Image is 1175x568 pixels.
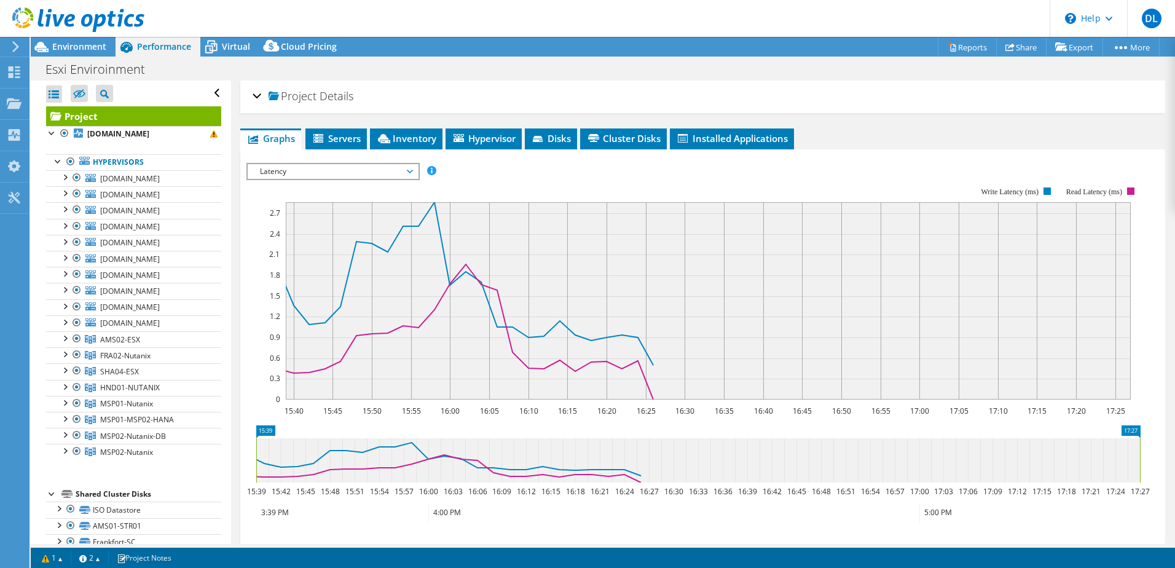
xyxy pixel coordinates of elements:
text: 16:12 [516,486,535,497]
text: 15:40 [284,406,303,416]
text: 16:51 [836,486,855,497]
span: Servers [312,132,361,144]
text: 16:40 [753,406,772,416]
text: 16:35 [714,406,733,416]
a: Share [996,37,1047,57]
div: Shared Cluster Disks [76,487,221,502]
span: Inventory [376,132,436,144]
text: 16:45 [787,486,806,497]
text: 16:57 [885,486,904,497]
text: 16:48 [811,486,830,497]
a: MSP02-Nutanix [46,444,221,460]
text: 16:55 [871,406,890,416]
text: 17:12 [1007,486,1026,497]
span: HND01-NUTANIX [100,382,160,393]
a: [DOMAIN_NAME] [46,283,221,299]
h1: Esxi Enviroinment [40,63,164,76]
a: Project [46,106,221,126]
span: FRA02-Nutanix [100,350,151,361]
a: ISO Datastore [46,502,221,518]
text: 17:03 [933,486,953,497]
text: 16:06 [468,486,487,497]
span: DL [1142,9,1161,28]
span: [DOMAIN_NAME] [100,318,160,328]
a: MSP02-Nutanix-DB [46,428,221,444]
text: 16:45 [792,406,811,416]
a: [DOMAIN_NAME] [46,219,221,235]
text: 16:15 [541,486,560,497]
text: 17:06 [958,486,977,497]
a: HND01-NUTANIX [46,380,221,396]
text: 17:21 [1081,486,1100,497]
span: [DOMAIN_NAME] [100,270,160,280]
text: 16:21 [590,486,609,497]
text: 15:45 [296,486,315,497]
a: 1 [33,550,71,566]
text: 16:25 [636,406,655,416]
a: [DOMAIN_NAME] [46,202,221,218]
text: 15:55 [401,406,420,416]
a: 2 [71,550,109,566]
span: Environment [52,41,106,52]
text: 16:27 [639,486,658,497]
text: 16:39 [737,486,756,497]
span: Disks [531,132,571,144]
text: 15:57 [394,486,413,497]
a: [DOMAIN_NAME] [46,299,221,315]
text: 16:42 [762,486,781,497]
text: 16:05 [479,406,498,416]
text: 17:25 [1106,406,1125,416]
span: [DOMAIN_NAME] [100,173,160,184]
text: 16:15 [557,406,576,416]
text: Read Latency (ms) [1066,187,1122,196]
text: 16:24 [615,486,634,497]
text: 17:27 [1130,486,1149,497]
span: Project [269,90,316,103]
span: [DOMAIN_NAME] [100,205,160,216]
text: 16:00 [419,486,438,497]
a: MSP01-MSP02-HANA [46,412,221,428]
text: 2.4 [270,229,280,239]
text: 17:15 [1032,486,1051,497]
text: 16:18 [565,486,584,497]
text: 16:20 [597,406,616,416]
a: [DOMAIN_NAME] [46,251,221,267]
text: 16:30 [675,406,694,416]
a: More [1102,37,1160,57]
a: Frankfort-SC [46,534,221,550]
svg: \n [1065,13,1076,24]
text: 17:20 [1066,406,1085,416]
span: [DOMAIN_NAME] [100,237,160,248]
a: FRA02-Nutanix [46,347,221,363]
span: [DOMAIN_NAME] [100,221,160,232]
text: 2.7 [270,208,280,218]
b: [DOMAIN_NAME] [87,128,149,139]
span: MSP01-MSP02-HANA [100,414,174,425]
a: SHA04-ESX [46,363,221,379]
a: [DOMAIN_NAME] [46,186,221,202]
a: Export [1046,37,1103,57]
text: 16:33 [688,486,707,497]
text: 16:30 [664,486,683,497]
text: 16:50 [831,406,851,416]
text: 2.1 [269,249,280,259]
span: SHA04-ESX [100,366,139,377]
span: Hypervisor [452,132,516,144]
a: Project Notes [108,550,180,566]
text: 16:00 [440,406,459,416]
span: [DOMAIN_NAME] [100,189,160,200]
span: Performance [137,41,191,52]
text: 16:09 [492,486,511,497]
a: [DOMAIN_NAME] [46,315,221,331]
span: Installed Applications [676,132,788,144]
a: AMS01-STR01 [46,518,221,534]
a: [DOMAIN_NAME] [46,170,221,186]
text: 1.8 [270,270,280,280]
span: MSP01-Nutanix [100,398,153,409]
text: 16:03 [443,486,462,497]
text: 15:51 [345,486,364,497]
span: Graphs [246,132,295,144]
text: 15:48 [320,486,339,497]
text: 15:54 [369,486,388,497]
a: Hypervisors [46,154,221,170]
